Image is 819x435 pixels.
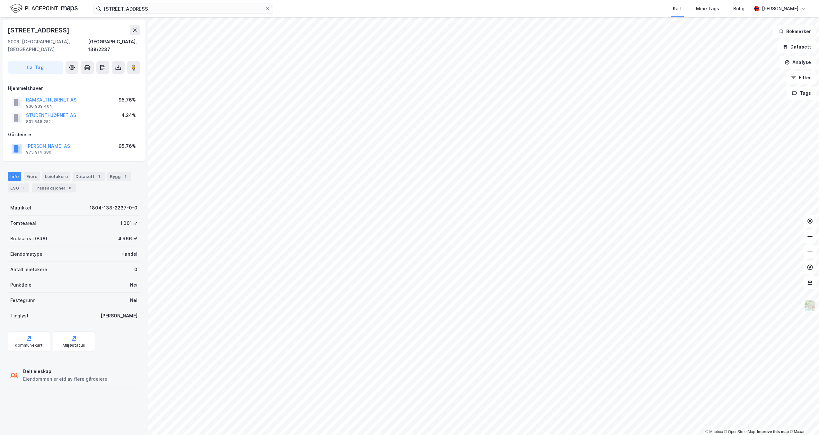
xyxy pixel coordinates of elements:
img: Z [804,300,816,312]
div: 831 648 252 [26,119,51,124]
div: Miljøstatus [63,343,85,348]
div: Mine Tags [696,5,719,13]
div: 0 [134,266,137,273]
button: Bokmerker [773,25,816,38]
div: 8 [67,185,73,191]
div: [PERSON_NAME] [101,312,137,320]
div: Eiendomstype [10,250,42,258]
div: Bygg [107,172,131,181]
div: Kart [673,5,682,13]
a: Mapbox [705,430,723,434]
div: Hjemmelshaver [8,84,140,92]
div: Tinglyst [10,312,29,320]
div: 4.24% [121,111,136,119]
div: Datasett [73,172,105,181]
div: 95.76% [119,142,136,150]
a: OpenStreetMap [724,430,755,434]
div: Bruksareal (BRA) [10,235,47,243]
div: Tomteareal [10,219,36,227]
div: Bolig [733,5,744,13]
div: 930 939 404 [26,104,52,109]
div: Festegrunn [10,297,35,304]
div: 1 001 ㎡ [120,219,137,227]
div: Delt eieskap [23,368,107,375]
div: 8006, [GEOGRAPHIC_DATA], [GEOGRAPHIC_DATA] [8,38,88,53]
div: 1 [96,173,102,180]
div: ESG [8,183,29,192]
div: Antall leietakere [10,266,47,273]
div: [GEOGRAPHIC_DATA], 138/2237 [88,38,140,53]
div: Nei [130,281,137,289]
div: Eiendommen er eid av flere gårdeiere [23,375,107,383]
iframe: Chat Widget [787,404,819,435]
div: Matrikkel [10,204,31,212]
button: Filter [786,71,816,84]
div: [PERSON_NAME] [762,5,798,13]
div: 1 [20,185,27,191]
button: Tag [8,61,63,74]
div: 95.76% [119,96,136,104]
button: Datasett [777,40,816,53]
div: Punktleie [10,281,31,289]
div: 975 914 380 [26,150,51,155]
div: Info [8,172,21,181]
div: Nei [130,297,137,304]
div: [STREET_ADDRESS] [8,25,71,35]
div: Gårdeiere [8,131,140,138]
button: Tags [787,87,816,100]
div: 1 [122,173,128,180]
input: Søk på adresse, matrikkel, gårdeiere, leietakere eller personer [101,4,265,13]
img: logo.f888ab2527a4732fd821a326f86c7f29.svg [10,3,78,14]
div: 1804-138-2237-0-0 [90,204,137,212]
div: Kommunekart [15,343,43,348]
div: 4 966 ㎡ [118,235,137,243]
div: Leietakere [42,172,70,181]
div: Transaksjoner [32,183,76,192]
a: Improve this map [757,430,789,434]
button: Analyse [779,56,816,69]
div: Eiere [24,172,40,181]
div: Handel [121,250,137,258]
